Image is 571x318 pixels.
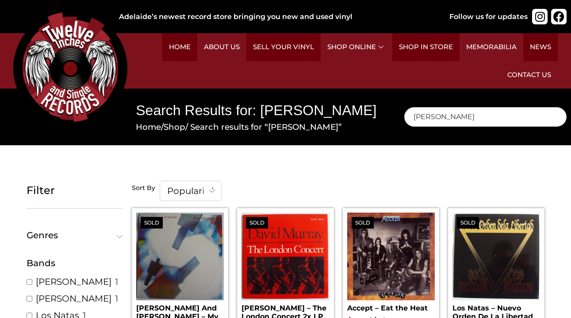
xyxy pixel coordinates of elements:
span: Sold [246,217,268,229]
span: 1 [115,293,118,304]
a: Shop in Store [392,33,460,61]
h5: Filter [27,184,123,197]
input: Search [404,107,567,127]
span: 1 [115,276,118,287]
a: Shop Online [321,33,392,61]
a: Memorabilia [460,33,523,61]
button: Genres [27,231,123,240]
span: Popularity [160,181,221,201]
img: Los Natas – Nuevo Orden De La Libertad COLOURED VINYL LP [452,213,540,300]
div: Adelaide’s newest record store bringing you new and used vinyl [119,12,436,22]
a: News [523,33,558,61]
a: SoldAccept – Eat the Heat [347,213,435,312]
a: Sell Your Vinyl [246,33,321,61]
span: Sold [352,217,374,229]
h5: Sort By [132,184,155,192]
a: Home [162,33,197,61]
h2: Accept – Eat the Heat [347,300,435,312]
a: About Us [197,33,246,61]
a: Contact Us [501,61,558,89]
a: Home [136,122,161,132]
span: Sold [141,217,163,229]
div: Bands [27,256,123,270]
h1: Search Results for: [PERSON_NAME] [136,101,379,120]
span: Popularity [160,181,222,201]
img: Accept – Eat the Heat [347,213,435,300]
img: Brian Eno And David Byrne – My Life In The Bush Of Ghosts LP [136,213,224,300]
a: [PERSON_NAME] [36,276,111,287]
img: David Murray – The London Concert 2x LP [241,213,329,300]
nav: Breadcrumb [136,121,379,133]
a: [PERSON_NAME] [36,293,111,304]
a: Shop [164,122,185,132]
div: Follow us for updates [449,12,528,22]
span: Genres [27,231,119,240]
span: Sold [457,217,479,229]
